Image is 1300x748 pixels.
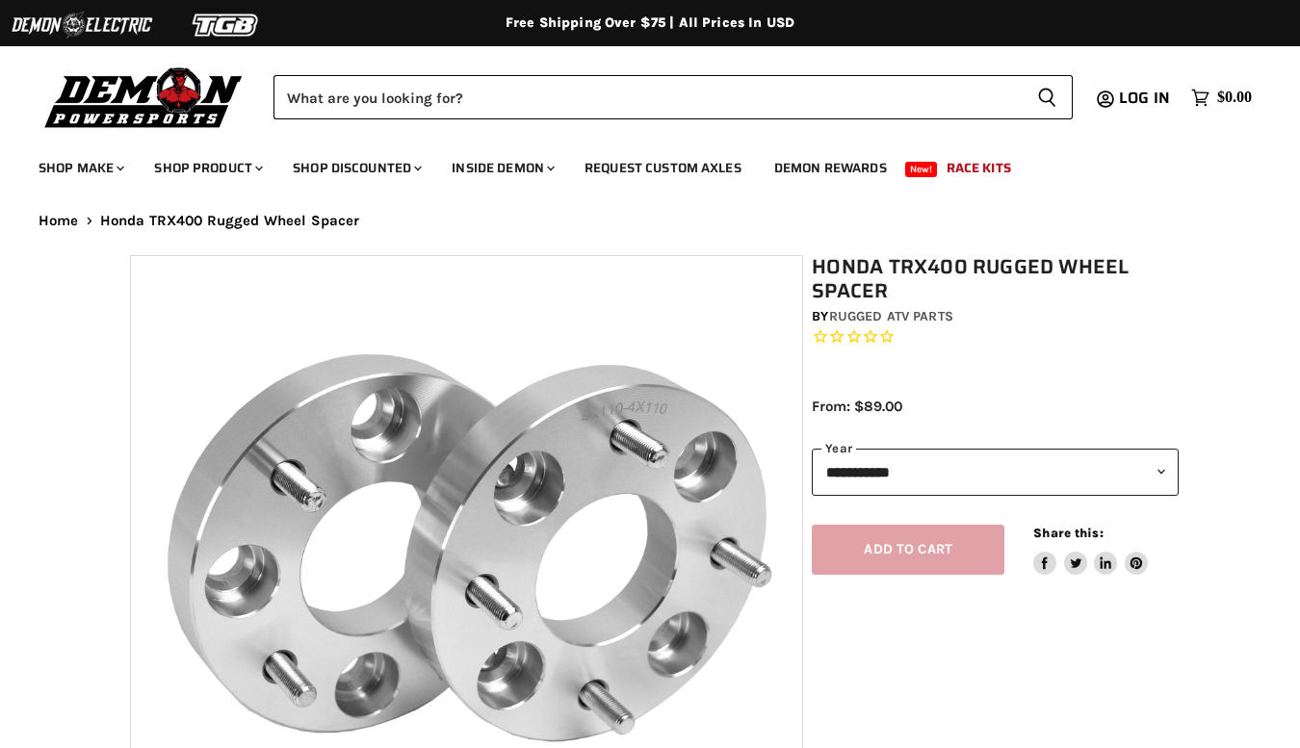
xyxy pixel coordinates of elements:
[760,148,901,188] a: Demon Rewards
[812,306,1179,327] div: by
[932,148,1026,188] a: Race Kits
[812,449,1179,496] select: year
[812,327,1179,348] span: Rated 0.0 out of 5 stars 0 reviews
[1182,84,1261,112] a: $0.00
[1033,526,1103,540] span: Share this:
[140,148,274,188] a: Shop Product
[905,162,938,177] span: New!
[570,148,756,188] a: Request Custom Axles
[39,213,79,229] a: Home
[1110,90,1182,107] a: Log in
[39,63,249,131] img: Demon Powersports
[1022,75,1073,119] button: Search
[437,148,566,188] a: Inside Demon
[24,141,1247,188] ul: Main menu
[10,7,154,43] img: Demon Electric Logo 2
[273,75,1022,119] input: Search
[812,255,1179,303] h1: Honda TRX400 Rugged Wheel Spacer
[154,7,299,43] img: TGB Logo 2
[24,148,136,188] a: Shop Make
[278,148,433,188] a: Shop Discounted
[1217,89,1252,107] span: $0.00
[1119,86,1170,110] span: Log in
[100,213,360,229] span: Honda TRX400 Rugged Wheel Spacer
[273,75,1073,119] form: Product
[1033,525,1148,576] aside: Share this:
[829,308,953,324] a: Rugged ATV Parts
[812,398,902,415] span: From: $89.00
